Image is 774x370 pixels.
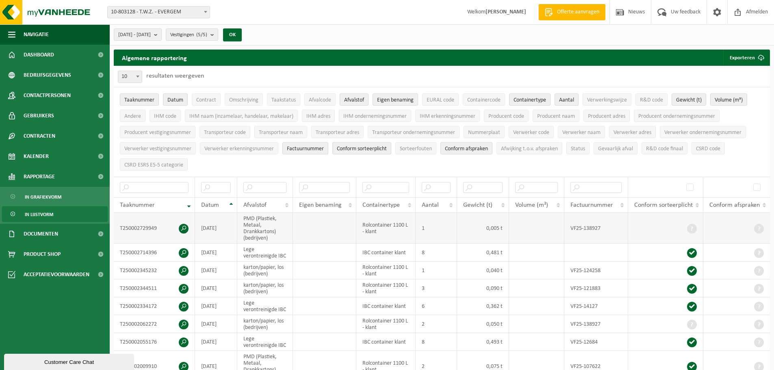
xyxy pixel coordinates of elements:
[120,126,195,138] button: Producent vestigingsnummerProducent vestigingsnummer: Activate to sort
[594,142,637,154] button: Gevaarlijk afval : Activate to sort
[337,146,387,152] span: Conform sorteerplicht
[416,279,457,297] td: 3
[362,202,400,208] span: Containertype
[356,333,416,351] td: IBC container klant
[150,110,181,122] button: IHM codeIHM code: Activate to sort
[416,244,457,262] td: 8
[114,50,195,66] h2: Algemene rapportering
[445,146,488,152] span: Conform afspraken
[715,97,743,103] span: Volume (m³)
[463,93,505,106] button: ContainercodeContainercode: Activate to sort
[195,213,237,244] td: [DATE]
[2,206,108,222] a: In lijstvorm
[254,126,307,138] button: Transporteur naamTransporteur naam: Activate to sort
[24,146,49,167] span: Kalender
[204,146,274,152] span: Verwerker erkenningsnummer
[533,110,579,122] button: Producent naamProducent naam: Activate to sort
[515,202,548,208] span: Volume (m³)
[24,244,61,264] span: Product Shop
[457,244,509,262] td: 0,481 t
[583,93,631,106] button: VerwerkingswijzeVerwerkingswijze: Activate to sort
[463,202,492,208] span: Gewicht (t)
[237,244,293,262] td: Lege verontreinigde IBC
[564,279,628,297] td: VF25-121883
[457,315,509,333] td: 0,050 t
[24,126,55,146] span: Contracten
[195,279,237,297] td: [DATE]
[25,189,61,205] span: In grafiekvorm
[24,264,89,285] span: Acceptatievoorwaarden
[555,8,601,16] span: Offerte aanvragen
[114,333,195,351] td: T250002055176
[114,244,195,262] td: T250002714396
[124,162,183,168] span: CSRD ESRS E5-5 categorie
[237,279,293,297] td: karton/papier, los (bedrijven)
[287,146,324,152] span: Factuurnummer
[570,202,613,208] span: Factuurnummer
[185,110,298,122] button: IHM naam (inzamelaar, handelaar, makelaar)IHM naam (inzamelaar, handelaar, makelaar): Activate to...
[124,130,191,136] span: Producent vestigingsnummer
[237,213,293,244] td: PMD (Plastiek, Metaal, Drankkartons) (bedrijven)
[598,146,633,152] span: Gevaarlijk afval
[709,202,760,208] span: Conform afspraken
[484,110,529,122] button: Producent codeProducent code: Activate to sort
[356,297,416,315] td: IBC container klant
[2,189,108,204] a: In grafiekvorm
[195,297,237,315] td: [DATE]
[343,113,407,119] span: IHM ondernemingsnummer
[571,146,585,152] span: Status
[204,130,246,136] span: Transporteur code
[108,6,210,18] span: 10-803128 - T.W.Z. - EVERGEM
[4,352,136,370] iframe: chat widget
[642,142,687,154] button: R&D code finaalR&amp;D code finaal: Activate to sort
[24,65,71,85] span: Bedrijfsgegevens
[564,213,628,244] td: VF25-138927
[120,202,155,208] span: Taaknummer
[457,279,509,297] td: 0,090 t
[118,71,142,83] span: 10
[416,297,457,315] td: 6
[237,297,293,315] td: Lege verontreinigde IBC
[457,213,509,244] td: 0,005 t
[564,315,628,333] td: VF25-138927
[25,207,53,222] span: In lijstvorm
[377,97,414,103] span: Eigen benaming
[229,97,258,103] span: Omschrijving
[316,130,359,136] span: Transporteur adres
[583,110,630,122] button: Producent adresProducent adres: Activate to sort
[120,142,196,154] button: Verwerker vestigingsnummerVerwerker vestigingsnummer: Activate to sort
[501,146,558,152] span: Afwijking t.o.v. afspraken
[196,97,216,103] span: Contract
[555,93,579,106] button: AantalAantal: Activate to sort
[24,24,49,45] span: Navigatie
[587,97,627,103] span: Verwerkingswijze
[416,262,457,279] td: 1
[146,73,204,79] label: resultaten weergeven
[416,213,457,244] td: 1
[416,315,457,333] td: 2
[672,93,706,106] button: Gewicht (t)Gewicht (t): Activate to sort
[267,93,300,106] button: TaakstatusTaakstatus: Activate to sort
[356,262,416,279] td: Rolcontainer 1100 L - klant
[564,333,628,351] td: VF25-12684
[154,113,176,119] span: IHM code
[427,97,454,103] span: EURAL code
[664,130,741,136] span: Verwerker ondernemingsnummer
[464,126,505,138] button: NummerplaatNummerplaat: Activate to sort
[562,130,601,136] span: Verwerker naam
[566,142,590,154] button: StatusStatus: Activate to sort
[356,315,416,333] td: Rolcontainer 1100 L - klant
[114,28,162,41] button: [DATE] - [DATE]
[373,93,418,106] button: Eigen benamingEigen benaming: Activate to sort
[339,110,411,122] button: IHM ondernemingsnummerIHM ondernemingsnummer: Activate to sort
[120,93,159,106] button: TaaknummerTaaknummer: Activate to remove sorting
[488,113,524,119] span: Producent code
[588,113,625,119] span: Producent adres
[196,32,207,37] count: (5/5)
[509,93,551,106] button: ContainertypeContainertype: Activate to sort
[634,202,693,208] span: Conform sorteerplicht
[457,297,509,315] td: 0,362 t
[24,45,54,65] span: Dashboard
[166,28,218,41] button: Vestigingen(5/5)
